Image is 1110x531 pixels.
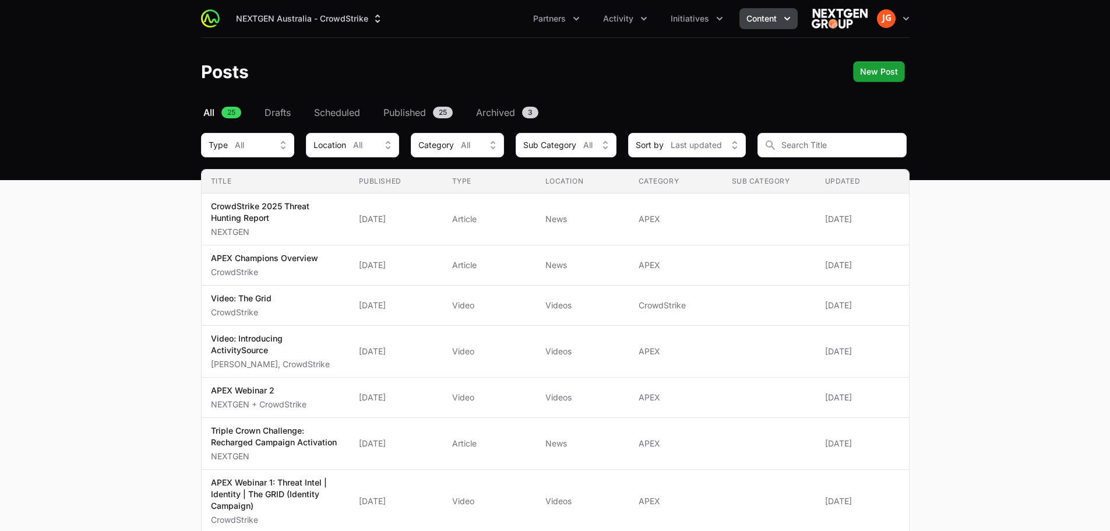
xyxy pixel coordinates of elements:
div: Initiatives menu [664,8,730,29]
button: New Post [853,61,905,82]
span: [DATE] [825,495,900,507]
span: Video [452,392,527,403]
span: APEX [639,213,713,225]
span: All [353,139,362,151]
p: CrowdStrike 2025 Threat Hunting Report [211,201,340,224]
span: 25 [433,107,453,118]
p: CrowdStrike [211,514,340,526]
p: Video: Introducing ActivitySource [211,333,340,356]
a: Published25 [381,106,455,119]
span: [DATE] [825,259,900,271]
div: [DATE] [359,495,386,507]
span: Archived [476,106,515,119]
span: All [235,139,244,151]
div: [DATE] [359,392,386,403]
p: Triple Crown Challenge: Recharged Campaign Activation [211,425,340,448]
button: TypeAll [201,133,294,157]
span: APEX [639,259,713,271]
div: [DATE] [359,300,386,311]
span: APEX [639,495,713,507]
button: CategoryAll [411,133,504,157]
span: Published [383,106,426,119]
span: News [545,259,620,271]
span: All [203,106,214,119]
div: Activity menu [596,8,654,29]
div: Sort by filter [628,133,746,157]
p: [PERSON_NAME], CrowdStrike [211,358,340,370]
span: APEX [639,438,713,449]
span: Video [452,495,527,507]
span: Video [452,300,527,311]
button: Content [739,8,798,29]
p: CrowdStrike [211,307,272,318]
span: New Post [860,65,898,79]
th: Title [202,170,350,194]
span: Content [746,13,777,24]
span: All [583,139,593,151]
th: Type [443,170,536,194]
span: APEX [639,392,713,403]
th: Location [536,170,629,194]
span: APEX [639,346,713,357]
span: Location [313,139,346,151]
th: Updated [816,170,909,194]
span: Videos [545,392,620,403]
img: NEXTGEN Australia [812,7,868,30]
p: NEXTGEN [211,226,340,238]
span: Category [418,139,454,151]
span: 3 [522,107,538,118]
div: Category filter [411,133,504,157]
a: Drafts [262,106,293,119]
p: APEX Webinar 2 [211,385,306,396]
span: [DATE] [825,300,900,311]
span: Videos [545,300,620,311]
button: Sort byLast updated [628,133,746,157]
span: [DATE] [825,346,900,357]
p: CrowdStrike [211,266,318,278]
button: LocationAll [306,133,399,157]
span: [DATE] [825,392,900,403]
p: NEXTGEN [211,451,340,462]
span: Drafts [265,106,291,119]
button: NEXTGEN Australia - CrowdStrike [229,8,390,29]
img: Jamie Gunning [877,9,896,28]
span: Sort by [636,139,664,151]
div: Content Type filter [201,133,294,157]
div: Supplier switch menu [229,8,390,29]
section: Content Filters [201,133,910,157]
button: Sub CategoryAll [516,133,616,157]
a: All25 [201,106,244,119]
div: Main navigation [220,8,798,29]
div: Sub Category filter [516,133,616,157]
span: Article [452,259,527,271]
span: Article [452,438,527,449]
span: [DATE] [825,213,900,225]
span: Sub Category [523,139,576,151]
div: [DATE] [359,346,386,357]
div: Partners menu [526,8,587,29]
span: Activity [603,13,633,24]
span: News [545,213,620,225]
span: 25 [221,107,241,118]
p: APEX Webinar 1: Threat Intel | Identity | The GRID (Identity Campaign) [211,477,340,512]
div: [DATE] [359,438,386,449]
span: News [545,438,620,449]
span: Partners [533,13,566,24]
div: [DATE] [359,259,386,271]
span: [DATE] [825,438,900,449]
nav: Content navigation [201,106,910,119]
button: Partners [526,8,587,29]
span: Scheduled [314,106,360,119]
span: Last updated [671,139,722,151]
div: [DATE] [359,213,386,225]
div: Location filter [306,133,399,157]
th: Category [629,170,723,194]
th: Sub Category [723,170,816,194]
div: Primary actions [853,61,905,82]
th: Published [350,170,443,194]
span: Initiatives [671,13,709,24]
a: Archived3 [474,106,541,119]
p: APEX Champions Overview [211,252,318,264]
img: ActivitySource [201,9,220,28]
span: Videos [545,495,620,507]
